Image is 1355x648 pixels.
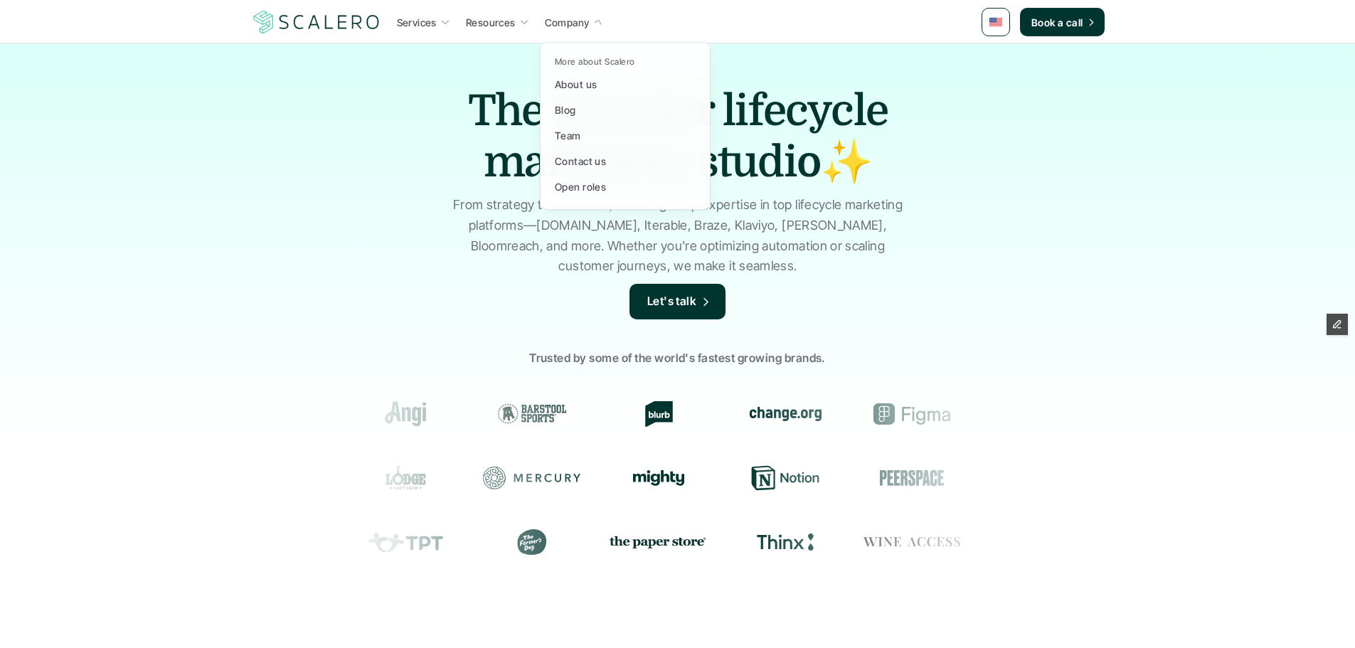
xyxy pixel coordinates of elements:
div: Mercury [483,465,581,491]
a: Contact us [551,148,700,174]
div: Figma [863,401,961,427]
p: About us [555,77,597,92]
div: The Farmer's Dog [483,529,581,555]
div: change.org [736,401,834,427]
a: Team [551,122,700,148]
a: Open roles [551,174,700,199]
p: Book a call [1031,15,1083,30]
div: Blurb [610,401,708,427]
div: Peerspace [863,465,961,491]
img: Groome [1004,405,1073,423]
img: Scalero company logo [251,9,382,36]
a: Book a call [1020,8,1105,36]
p: Company [545,15,590,30]
img: the paper store [610,533,708,551]
div: Prose [989,529,1088,555]
p: Resources [466,15,516,30]
a: About us [551,71,700,97]
div: Resy [989,465,1088,491]
div: Lodge Cast Iron [356,465,455,491]
p: Blog [555,102,576,117]
p: Contact us [555,154,606,169]
div: Notion [736,465,834,491]
p: Let's talk [647,292,697,311]
div: Wine Access [863,529,961,555]
a: Scalero company logo [251,9,382,35]
p: Services [397,15,437,30]
div: Thinx [736,529,834,555]
div: Teachers Pay Teachers [356,529,455,555]
p: Open roles [555,179,606,194]
div: Angi [356,401,455,427]
div: Mighty Networks [610,470,708,486]
p: Team [555,128,581,143]
div: Barstool [483,401,581,427]
p: More about Scalero [555,57,635,67]
button: Edit Framer Content [1327,314,1348,335]
a: Blog [551,97,700,122]
a: Let's talk [629,284,726,319]
p: From strategy to execution, we bring deep expertise in top lifecycle marketing platforms—[DOMAIN_... [447,195,909,277]
h1: The premier lifecycle marketing studio✨ [429,85,927,188]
